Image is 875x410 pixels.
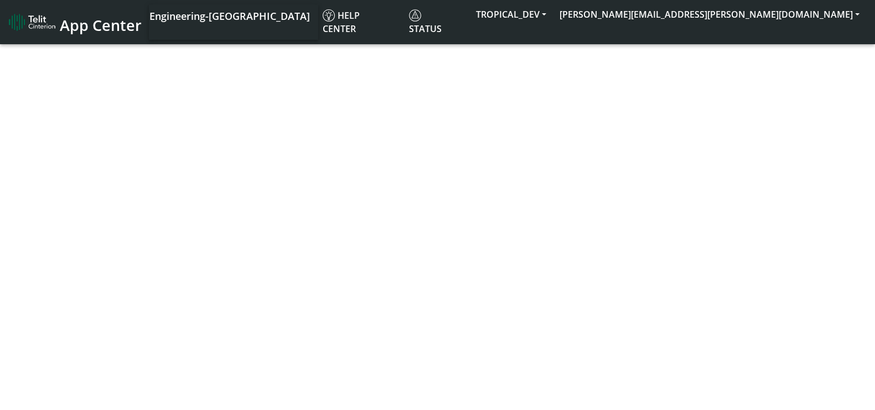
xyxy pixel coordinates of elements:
[149,9,310,23] span: Engineering-[GEOGRAPHIC_DATA]
[323,9,360,35] span: Help center
[323,9,335,22] img: knowledge.svg
[60,15,142,35] span: App Center
[9,13,55,31] img: logo-telit-cinterion-gw-new.png
[318,4,405,40] a: Help center
[409,9,442,35] span: Status
[405,4,469,40] a: Status
[553,4,866,24] button: [PERSON_NAME][EMAIL_ADDRESS][PERSON_NAME][DOMAIN_NAME]
[469,4,553,24] button: TROPICAL_DEV
[409,9,421,22] img: status.svg
[9,10,140,34] a: App Center
[149,4,309,27] a: Your current platform instance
